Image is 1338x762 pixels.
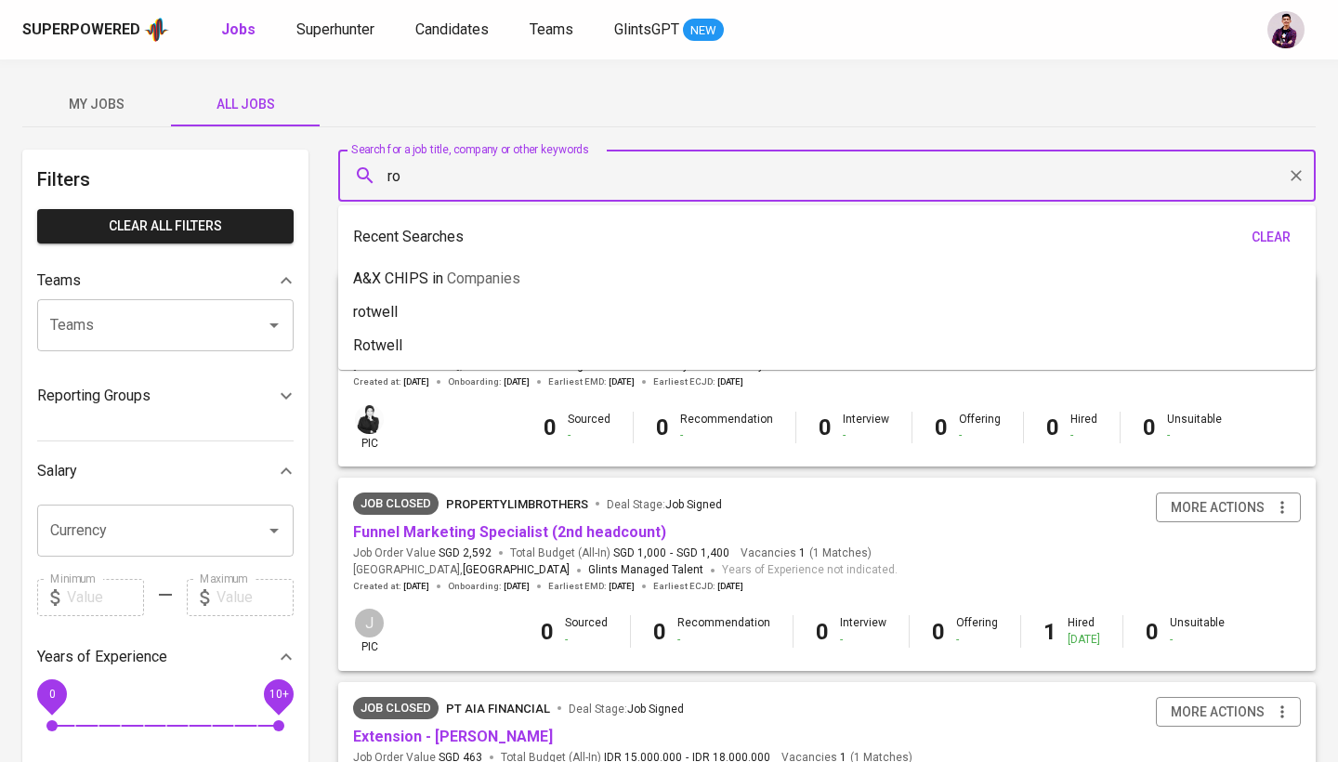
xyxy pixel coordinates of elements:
[656,414,669,440] b: 0
[613,545,666,561] span: SGD 1,000
[216,579,294,616] input: Value
[22,20,140,41] div: Superpowered
[548,375,635,388] span: Earliest EMD :
[448,580,530,593] span: Onboarding :
[261,312,287,338] button: Open
[463,561,570,580] span: [GEOGRAPHIC_DATA]
[609,375,635,388] span: [DATE]
[52,215,279,238] span: Clear All filters
[1070,427,1097,443] div: -
[353,220,1301,255] div: Recent Searches
[37,460,77,482] p: Salary
[37,269,81,292] p: Teams
[37,164,294,194] h6: Filters
[607,498,722,511] span: Deal Stage :
[67,579,144,616] input: Value
[221,20,256,38] b: Jobs
[569,703,684,716] span: Deal Stage :
[677,615,770,647] div: Recommendation
[816,619,829,645] b: 0
[1043,619,1056,645] b: 1
[33,93,160,116] span: My Jobs
[353,561,570,580] span: [GEOGRAPHIC_DATA] ,
[353,697,439,719] div: Job already placed by Glints
[1156,697,1301,728] button: more actions
[504,580,530,593] span: [DATE]
[353,545,492,561] span: Job Order Value
[353,403,386,452] div: pic
[683,21,724,40] span: NEW
[530,19,577,42] a: Teams
[415,19,492,42] a: Candidates
[37,646,167,668] p: Years of Experience
[353,580,429,593] span: Created at :
[588,563,703,576] span: Glints Managed Talent
[403,580,429,593] span: [DATE]
[37,638,294,676] div: Years of Experience
[353,301,398,323] p: rotwell
[353,607,386,655] div: pic
[182,93,308,116] span: All Jobs
[935,414,948,440] b: 0
[665,498,722,511] span: Job Signed
[676,545,729,561] span: SGD 1,400
[439,545,492,561] span: SGD 2,592
[37,453,294,490] div: Salary
[221,19,259,42] a: Jobs
[680,412,773,443] div: Recommendation
[415,20,489,38] span: Candidates
[614,20,679,38] span: GlintsGPT
[504,375,530,388] span: [DATE]
[1167,412,1222,443] div: Unsuitable
[1046,414,1059,440] b: 0
[37,209,294,243] button: Clear All filters
[1283,163,1309,189] button: Clear
[1171,496,1265,519] span: more actions
[37,385,151,407] p: Reporting Groups
[353,494,439,513] span: Job Closed
[37,374,294,418] div: Reporting Groups
[932,619,945,645] b: 0
[1068,632,1100,648] div: [DATE]
[403,375,429,388] span: [DATE]
[353,335,402,357] p: Rotwell
[353,375,429,388] span: Created at :
[653,580,743,593] span: Earliest ECJD :
[1143,414,1156,440] b: 0
[1249,226,1293,249] span: clear
[353,268,520,290] p: A&X CHIPS in
[353,607,386,639] div: J
[840,632,886,648] div: -
[568,427,610,443] div: -
[843,427,889,443] div: -
[37,262,294,299] div: Teams
[956,632,998,648] div: -
[956,615,998,647] div: Offering
[609,580,635,593] span: [DATE]
[1267,11,1305,48] img: erwin@glints.com
[541,619,554,645] b: 0
[1170,632,1225,648] div: -
[353,699,439,717] span: Job Closed
[677,632,770,648] div: -
[1156,493,1301,523] button: more actions
[796,545,806,561] span: 1
[510,545,729,561] span: Total Budget (All-In)
[446,497,588,511] span: PropertyLimBrothers
[670,545,673,561] span: -
[1167,427,1222,443] div: -
[1170,615,1225,647] div: Unsuitable
[741,545,872,561] span: Vacancies ( 1 Matches )
[448,375,530,388] span: Onboarding :
[653,375,743,388] span: Earliest ECJD :
[843,412,889,443] div: Interview
[353,523,666,541] a: Funnel Marketing Specialist (2nd headcount)
[1070,412,1097,443] div: Hired
[355,405,384,434] img: medwi@glints.com
[261,518,287,544] button: Open
[446,702,550,716] span: PT AIA FINANCIAL
[680,427,773,443] div: -
[353,728,553,745] a: Extension - [PERSON_NAME]
[269,687,288,700] span: 10+
[722,561,898,580] span: Years of Experience not indicated.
